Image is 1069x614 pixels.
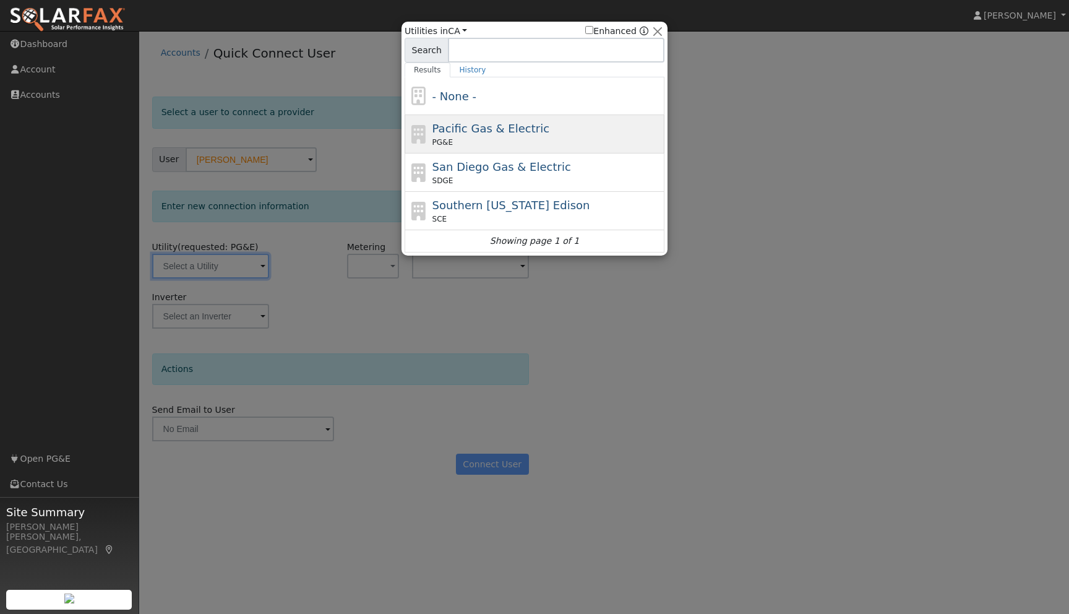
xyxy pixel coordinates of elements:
[6,521,132,534] div: [PERSON_NAME]
[585,25,637,38] label: Enhanced
[9,7,126,33] img: SolarFax
[405,38,449,63] span: Search
[640,26,648,36] a: Enhanced Providers
[432,137,453,148] span: PG&E
[6,504,132,521] span: Site Summary
[64,594,74,603] img: retrieve
[6,530,132,556] div: [PERSON_NAME], [GEOGRAPHIC_DATA]
[432,122,549,135] span: Pacific Gas & Electric
[432,214,447,225] span: SCE
[448,26,467,36] a: CA
[585,25,648,38] span: Show enhanced providers
[585,26,593,34] input: Enhanced
[104,545,115,555] a: Map
[490,235,579,248] i: Showing page 1 of 1
[405,25,467,38] span: Utilities in
[432,199,590,212] span: Southern [US_STATE] Edison
[984,11,1056,20] span: [PERSON_NAME]
[432,160,571,173] span: San Diego Gas & Electric
[405,63,450,77] a: Results
[432,90,476,103] span: - None -
[450,63,496,77] a: History
[432,175,453,186] span: SDGE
